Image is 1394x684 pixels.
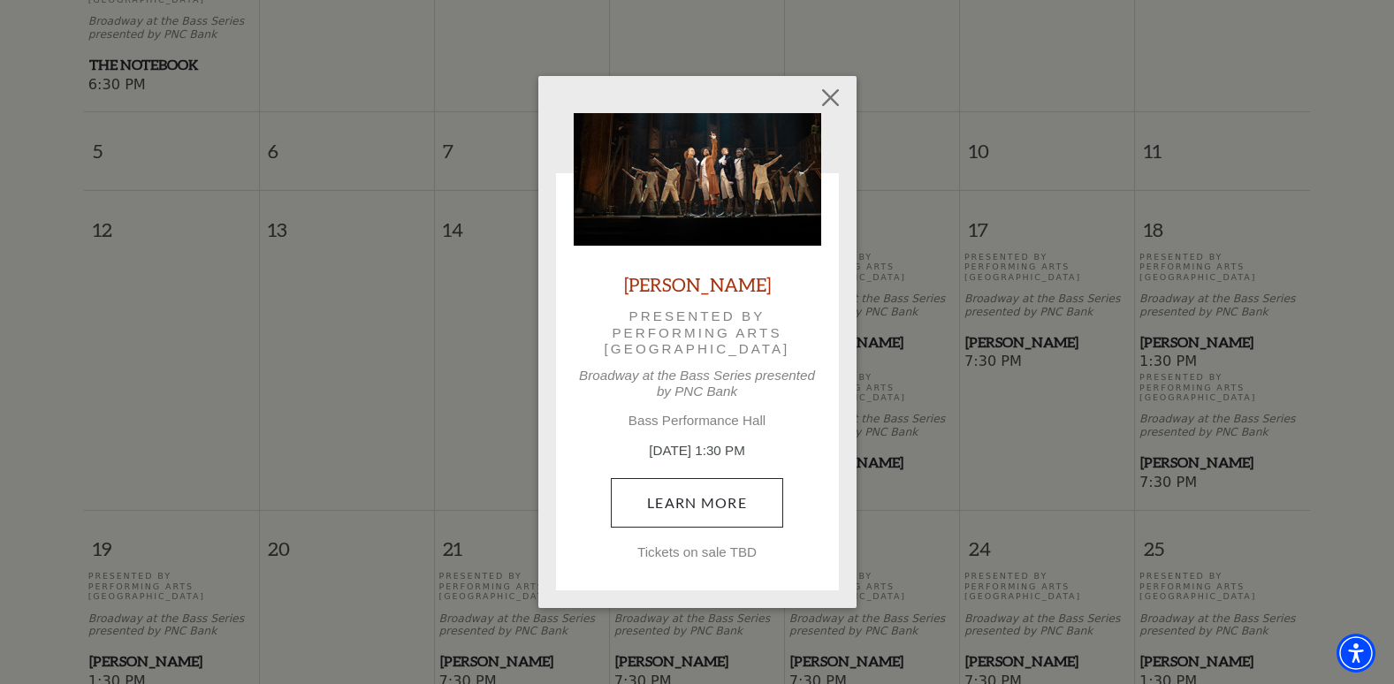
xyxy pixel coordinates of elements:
[813,80,847,114] button: Close
[574,113,821,246] img: Hamilton
[574,544,821,560] p: Tickets on sale TBD
[1337,634,1375,673] div: Accessibility Menu
[611,478,783,528] a: July 18, 1:30 PM Learn More Tickets on sale TBD
[624,272,771,296] a: [PERSON_NAME]
[574,413,821,429] p: Bass Performance Hall
[574,368,821,399] p: Broadway at the Bass Series presented by PNC Bank
[598,308,796,357] p: Presented by Performing Arts [GEOGRAPHIC_DATA]
[574,441,821,461] p: [DATE] 1:30 PM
